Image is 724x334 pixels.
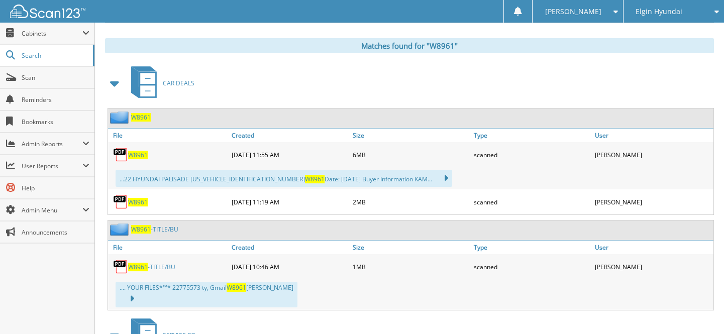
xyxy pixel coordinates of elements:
[125,63,194,103] a: CAR DEALS
[110,223,131,236] img: folder2.png
[116,282,297,307] div: .... YOUR FILES*™* 22775573 ty, Gmail [PERSON_NAME]
[128,198,148,206] a: W8961
[131,225,151,234] span: W8961
[22,73,89,82] span: Scan
[22,184,89,192] span: Help
[22,140,82,148] span: Admin Reports
[22,162,82,170] span: User Reports
[22,206,82,214] span: Admin Menu
[305,175,325,183] span: W8961
[350,192,471,212] div: 2MB
[471,192,592,212] div: scanned
[105,38,714,53] div: Matches found for "W8961"
[128,263,148,271] span: W8961
[350,241,471,254] a: Size
[229,192,350,212] div: [DATE] 11:19 AM
[131,113,151,122] a: W8961
[471,257,592,277] div: scanned
[110,111,131,124] img: folder2.png
[113,259,128,274] img: PDF.png
[592,192,713,212] div: [PERSON_NAME]
[229,257,350,277] div: [DATE] 10:46 AM
[108,129,229,142] a: File
[636,9,682,15] span: Elgin Hyundai
[229,129,350,142] a: Created
[350,257,471,277] div: 1MB
[227,283,246,292] span: W8961
[22,51,88,60] span: Search
[229,241,350,254] a: Created
[592,257,713,277] div: [PERSON_NAME]
[471,241,592,254] a: Type
[108,241,229,254] a: File
[350,145,471,165] div: 6MB
[22,95,89,104] span: Reminders
[163,79,194,87] span: CAR DEALS
[116,170,452,187] div: ...22 HYUNDAI PALISADE [US_VEHICLE_IDENTIFICATION_NUMBER] Date: [DATE] Buyer Information KAM...
[10,5,85,18] img: scan123-logo-white.svg
[545,9,601,15] span: [PERSON_NAME]
[592,241,713,254] a: User
[592,129,713,142] a: User
[22,29,82,38] span: Cabinets
[22,228,89,237] span: Announcements
[22,118,89,126] span: Bookmarks
[113,194,128,209] img: PDF.png
[229,145,350,165] div: [DATE] 11:55 AM
[471,145,592,165] div: scanned
[128,263,175,271] a: W8961-TITLE/BU
[128,151,148,159] a: W8961
[350,129,471,142] a: Size
[471,129,592,142] a: Type
[674,286,724,334] iframe: Chat Widget
[592,145,713,165] div: [PERSON_NAME]
[131,225,178,234] a: W8961-TITLE/BU
[113,147,128,162] img: PDF.png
